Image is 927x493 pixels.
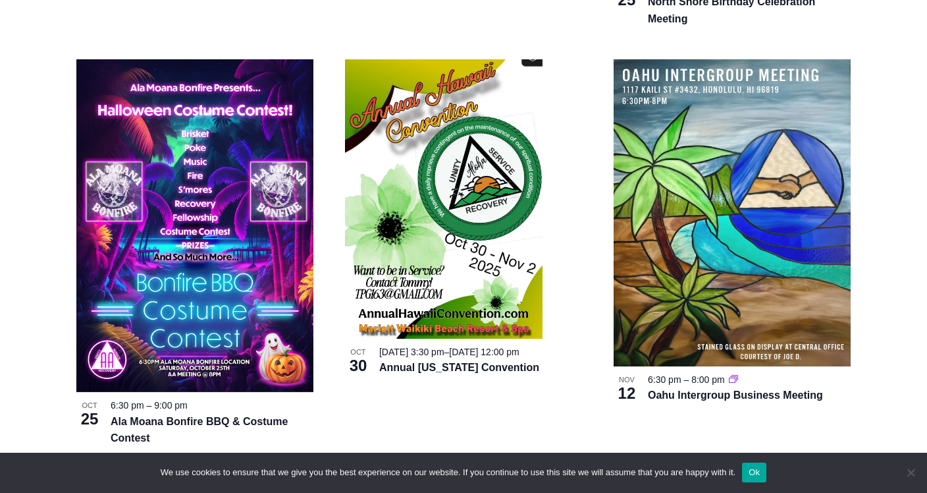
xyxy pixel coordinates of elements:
[379,345,582,360] div: –
[345,59,543,339] img: ConventionFlyer25-08-12_15-13-09-091
[691,374,725,385] time: 8:00 pm
[683,374,689,385] span: –
[76,400,103,411] span: Oct
[76,408,103,430] span: 25
[614,374,640,386] span: Nov
[449,347,519,357] span: [DATE] 12:00 pm
[111,400,144,411] time: 6:30 pm
[111,416,288,444] a: Ala Moana Bonfire BBQ & Costume Contest
[729,374,738,385] a: Event series: Oahu Intergroup Business Meeting
[161,466,735,479] span: We use cookies to ensure that we give you the best experience on our website. If you continue to ...
[648,374,681,385] time: 6:30 pm
[345,355,371,377] span: 30
[345,347,371,358] span: Oct
[379,362,539,373] a: Annual [US_STATE] Convention
[76,59,313,392] img: Bonfire BBQ Costune Contest flyer
[614,59,851,366] img: OIGBusinessMeeting
[904,466,917,479] span: No
[742,463,766,482] button: Ok
[648,390,823,401] a: Oahu Intergroup Business Meeting
[146,400,151,411] span: –
[379,347,444,357] span: [DATE] 3:30 pm
[154,400,188,411] time: 9:00 pm
[614,382,640,405] span: 12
